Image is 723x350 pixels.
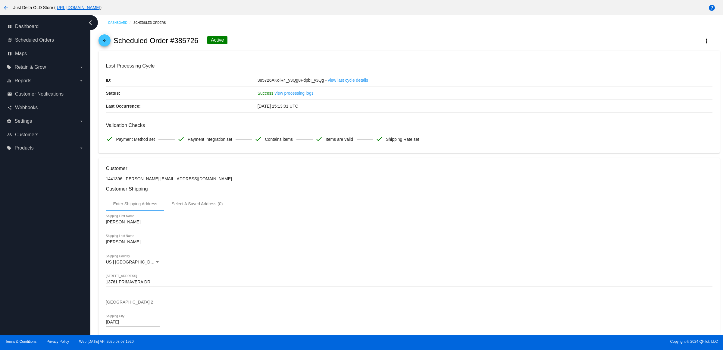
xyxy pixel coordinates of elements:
[7,146,11,150] i: local_offer
[7,22,84,31] a: dashboard Dashboard
[7,105,12,110] i: share
[7,38,12,43] i: update
[328,74,368,87] a: view last cycle details
[15,105,38,110] span: Webhooks
[108,18,133,27] a: Dashboard
[7,49,84,58] a: map Maps
[106,176,712,181] p: 1441396: [PERSON_NAME] [EMAIL_ADDRESS][DOMAIN_NAME]
[708,4,715,11] mat-icon: help
[79,339,134,344] a: Web:[DATE] API:2025.08.07.1920
[5,339,36,344] a: Terms & Conditions
[7,24,12,29] i: dashboard
[258,104,298,109] span: [DATE] 15:13:01 UTC
[7,65,11,70] i: local_offer
[106,87,257,99] p: Status:
[2,4,10,11] mat-icon: arrow_back
[172,201,223,206] div: Select A Saved Address (0)
[265,133,293,146] span: Contains items
[106,122,712,128] h3: Validation Checks
[13,5,102,10] span: Just Delta OLD Store ( )
[7,92,12,96] i: email
[7,51,12,56] i: map
[258,91,274,96] span: Success
[113,201,157,206] div: Enter Shipping Address
[133,18,171,27] a: Scheduled Orders
[106,186,712,192] h3: Customer Shipping
[106,135,113,143] mat-icon: check
[188,133,232,146] span: Payment Integration set
[7,89,84,99] a: email Customer Notifications
[367,339,718,344] span: Copyright © 2024 QPilot, LLC
[258,78,327,83] span: 385726AKoiR4_y3Qg8PdpbI_y3Qg -
[7,103,84,112] a: share Webhooks
[114,36,199,45] h2: Scheduled Order #385726
[106,280,712,285] input: Shipping Street 1
[14,145,33,151] span: Products
[106,260,159,264] span: US | [GEOGRAPHIC_DATA]
[106,74,257,87] p: ID:
[7,119,11,124] i: settings
[275,87,314,99] a: view processing logs
[79,78,84,83] i: arrow_drop_down
[106,300,712,305] input: Shipping Street 2
[79,65,84,70] i: arrow_drop_down
[79,146,84,150] i: arrow_drop_down
[106,100,257,112] p: Last Occurrence:
[15,37,54,43] span: Scheduled Orders
[106,63,712,69] h3: Last Processing Cycle
[47,339,69,344] a: Privacy Policy
[14,118,32,124] span: Settings
[56,5,100,10] a: [URL][DOMAIN_NAME]
[326,133,353,146] span: Items are valid
[106,240,160,244] input: Shipping Last Name
[79,119,84,124] i: arrow_drop_down
[106,166,712,171] h3: Customer
[386,133,419,146] span: Shipping Rate set
[15,51,27,56] span: Maps
[106,260,160,265] mat-select: Shipping Country
[15,132,38,137] span: Customers
[207,36,228,44] div: Active
[7,132,12,137] i: people_outline
[15,91,64,97] span: Customer Notifications
[376,135,383,143] mat-icon: check
[86,18,95,27] i: chevron_left
[315,135,323,143] mat-icon: check
[703,37,710,45] mat-icon: more_vert
[7,35,84,45] a: update Scheduled Orders
[255,135,262,143] mat-icon: check
[14,65,46,70] span: Retain & Grow
[106,320,160,325] input: Shipping City
[116,133,155,146] span: Payment Method set
[177,135,185,143] mat-icon: check
[7,130,84,140] a: people_outline Customers
[106,220,160,225] input: Shipping First Name
[101,38,108,46] mat-icon: arrow_back
[14,78,31,84] span: Reports
[15,24,39,29] span: Dashboard
[7,78,11,83] i: equalizer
